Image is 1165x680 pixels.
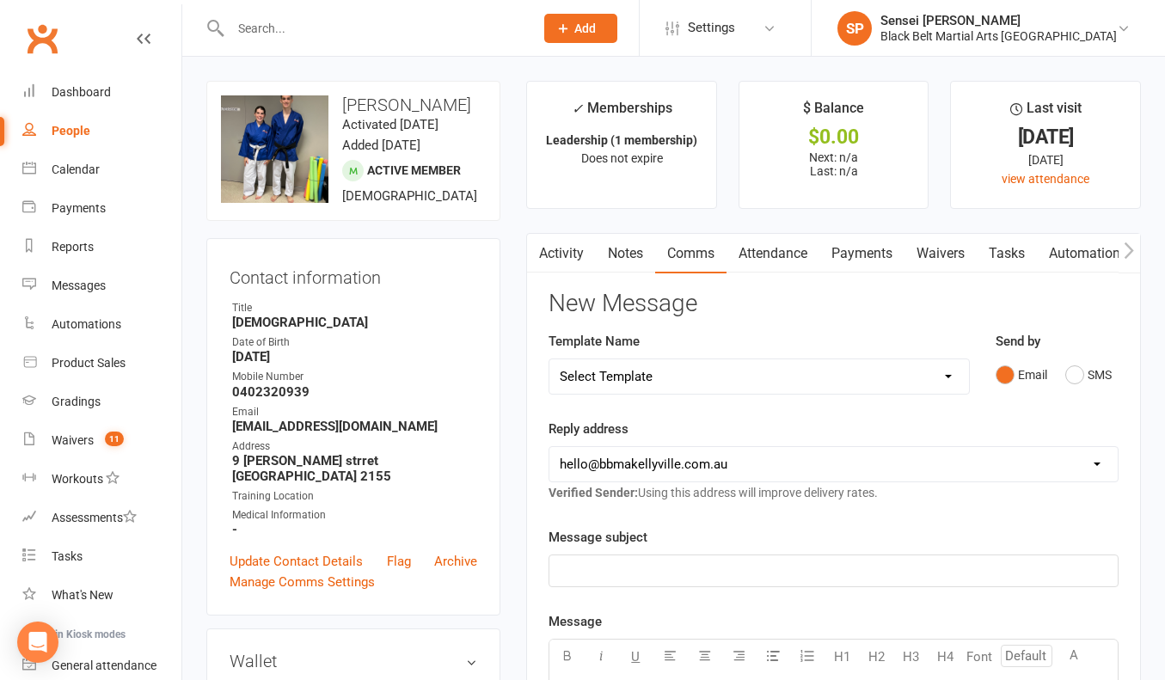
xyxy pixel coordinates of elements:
div: Messages [52,279,106,292]
div: Email [232,404,477,420]
span: U [631,649,640,665]
a: Dashboard [22,73,181,112]
div: Open Intercom Messenger [17,622,58,663]
a: Activity [527,234,596,273]
button: A [1057,640,1091,674]
div: SP [837,11,872,46]
button: H4 [928,640,962,674]
i: ✓ [572,101,583,117]
h3: New Message [549,291,1119,317]
div: Medical Information [232,507,477,524]
div: Product Sales [52,356,126,370]
input: Default [1001,645,1052,667]
a: Update Contact Details [230,551,363,572]
strong: 9 [PERSON_NAME] strret [GEOGRAPHIC_DATA] 2155 [232,453,477,484]
strong: Verified Sender: [549,486,638,499]
a: Flag [387,551,411,572]
div: Waivers [52,433,94,447]
a: Clubworx [21,17,64,60]
div: $ Balance [803,97,864,128]
button: Email [996,358,1047,391]
a: Reports [22,228,181,266]
div: Title [232,300,477,316]
div: Reports [52,240,94,254]
p: Next: n/a Last: n/a [755,150,913,178]
a: Workouts [22,460,181,499]
a: What's New [22,576,181,615]
div: Memberships [572,97,672,129]
span: Active member [367,163,461,177]
div: Mobile Number [232,369,477,385]
a: Messages [22,266,181,305]
a: Waivers [904,234,977,273]
a: Tasks [977,234,1037,273]
time: Activated [DATE] [342,117,438,132]
a: Product Sales [22,344,181,383]
a: Gradings [22,383,181,421]
h3: Contact information [230,261,477,287]
a: People [22,112,181,150]
h3: [PERSON_NAME] [221,95,486,114]
span: 11 [105,432,124,446]
a: Comms [655,234,727,273]
a: Payments [22,189,181,228]
div: Last visit [1010,97,1082,128]
div: Tasks [52,549,83,563]
button: Add [544,14,617,43]
span: Using this address will improve delivery rates. [549,486,878,499]
div: Sensei [PERSON_NAME] [880,13,1117,28]
div: Training Location [232,488,477,505]
a: Manage Comms Settings [230,572,375,592]
strong: [EMAIL_ADDRESS][DOMAIN_NAME] [232,419,477,434]
div: Calendar [52,162,100,176]
div: Workouts [52,472,103,486]
label: Template Name [549,331,640,352]
label: Message subject [549,527,647,548]
a: Calendar [22,150,181,189]
h3: Wallet [230,652,477,671]
a: Notes [596,234,655,273]
div: [DATE] [966,128,1125,146]
a: Automations [22,305,181,344]
button: H3 [893,640,928,674]
label: Send by [996,331,1040,352]
span: Does not expire [581,151,663,165]
div: Dashboard [52,85,111,99]
div: Assessments [52,511,137,524]
img: image1733445883.png [221,95,328,203]
input: Search... [225,16,522,40]
div: People [52,124,90,138]
label: Reply address [549,419,628,439]
button: Font [962,640,996,674]
a: Assessments [22,499,181,537]
a: view attendance [1002,172,1089,186]
div: $0.00 [755,128,913,146]
div: General attendance [52,659,156,672]
div: Automations [52,317,121,331]
strong: [DATE] [232,349,477,365]
div: Date of Birth [232,334,477,351]
button: H2 [859,640,893,674]
a: Archive [434,551,477,572]
strong: [DEMOGRAPHIC_DATA] [232,315,477,330]
div: Gradings [52,395,101,408]
time: Added [DATE] [342,138,420,153]
a: Payments [819,234,904,273]
strong: Leadership (1 membership) [546,133,697,147]
div: [DATE] [966,150,1125,169]
a: Tasks [22,537,181,576]
button: H1 [825,640,859,674]
a: Automations [1037,234,1139,273]
a: Waivers 11 [22,421,181,460]
div: What's New [52,588,113,602]
strong: - [232,522,477,537]
strong: 0402320939 [232,384,477,400]
div: Black Belt Martial Arts [GEOGRAPHIC_DATA] [880,28,1117,44]
span: [DEMOGRAPHIC_DATA] [342,188,477,204]
div: Payments [52,201,106,215]
button: U [618,640,653,674]
div: Address [232,438,477,455]
a: Attendance [727,234,819,273]
span: Add [574,21,596,35]
button: SMS [1065,358,1112,391]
